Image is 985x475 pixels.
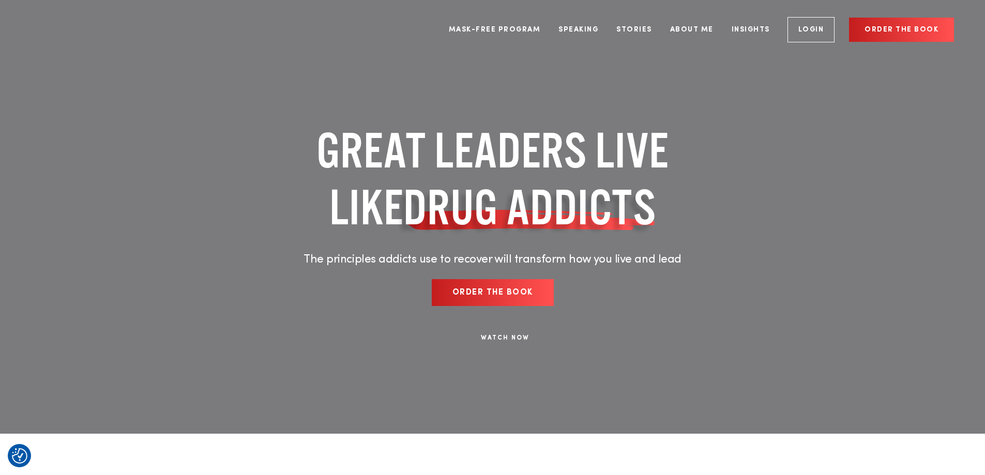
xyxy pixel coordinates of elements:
a: Company Logo Company Logo [31,20,93,40]
a: About Me [662,10,721,49]
span: The principles addicts use to recover will transform how you live and lead [304,254,681,265]
button: Consent Preferences [12,448,27,464]
a: Order the book [432,279,554,306]
h1: GREAT LEADERS LIVE LIKE [252,122,733,236]
span: DRUG ADDICTS [403,179,656,236]
a: Speaking [551,10,606,49]
a: Insights [724,10,778,49]
a: Order the book [849,18,954,42]
span: Order the book [452,288,533,297]
a: Login [787,17,835,42]
img: Revisit consent button [12,448,27,464]
a: Mask-Free Program [441,10,549,49]
a: WATCH NOW [481,335,529,341]
div: Remove The Need to Impress [397,447,588,462]
a: Stories [609,10,660,49]
div: Thrive in Work and Life [609,447,800,462]
div: Find Your Secret Weapon [185,447,376,462]
img: Play [441,321,473,354]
